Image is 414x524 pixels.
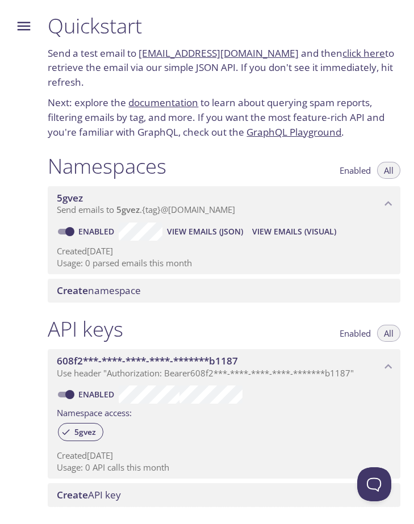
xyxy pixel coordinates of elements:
[77,389,119,400] a: Enabled
[57,245,391,257] p: Created [DATE]
[167,225,243,238] span: View Emails (JSON)
[333,162,378,179] button: Enabled
[57,488,121,501] span: API key
[48,13,400,39] h1: Quickstart
[248,223,341,241] button: View Emails (Visual)
[68,427,103,437] span: 5gvez
[333,325,378,342] button: Enabled
[139,47,299,60] a: [EMAIL_ADDRESS][DOMAIN_NAME]
[48,279,400,303] div: Create namespace
[57,404,132,420] label: Namespace access:
[48,483,400,507] div: Create API Key
[57,257,391,269] p: Usage: 0 parsed emails this month
[357,467,391,501] iframe: Help Scout Beacon - Open
[58,423,103,441] div: 5gvez
[57,191,83,204] span: 5gvez
[77,226,119,237] a: Enabled
[162,223,248,241] button: View Emails (JSON)
[377,162,400,179] button: All
[377,325,400,342] button: All
[116,204,140,215] span: 5gvez
[48,46,400,90] p: Send a test email to and then to retrieve the email via our simple JSON API. If you don't see it ...
[57,204,235,215] span: Send emails to . {tag} @[DOMAIN_NAME]
[128,96,198,109] a: documentation
[342,47,385,60] a: click here
[246,125,341,139] a: GraphQL Playground
[57,488,88,501] span: Create
[57,284,141,297] span: namespace
[48,153,166,179] h1: Namespaces
[48,316,123,342] h1: API keys
[48,95,400,139] p: Next: explore the to learn about querying spam reports, filtering emails by tag, and more. If you...
[48,186,400,221] div: 5gvez namespace
[9,11,39,41] button: Menu
[57,462,391,473] p: Usage: 0 API calls this month
[57,450,391,462] p: Created [DATE]
[57,284,88,297] span: Create
[252,225,336,238] span: View Emails (Visual)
